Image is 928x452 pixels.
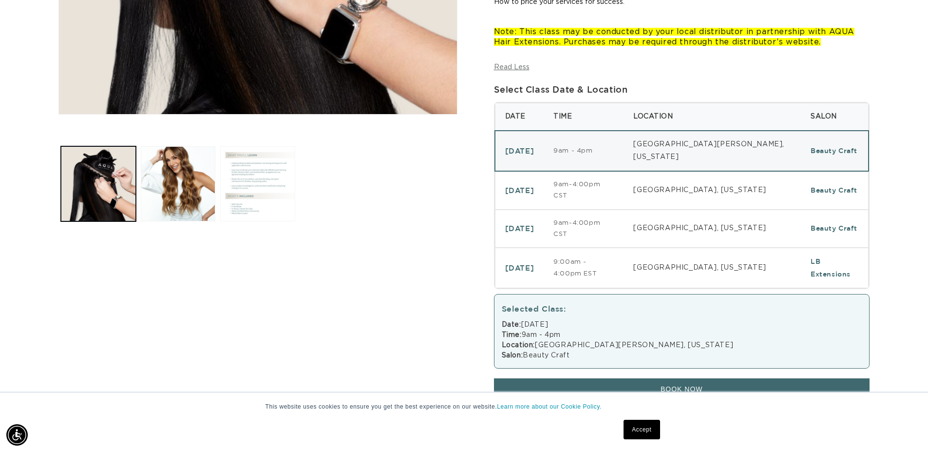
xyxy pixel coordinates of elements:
strong: Location: [502,342,535,349]
a: Accept [624,420,660,439]
button: Load image 2 in gallery view [141,146,216,221]
iframe: Chat Widget [879,405,928,452]
span: Note: This class may be conducted by your local distributor in partnership with AQUA Hair Extensi... [494,28,854,46]
button: BOOK NOW [494,378,870,400]
td: [DATE] [495,131,544,171]
div: [DATE] 9am - 4pm [GEOGRAPHIC_DATA][PERSON_NAME], [US_STATE] Beauty Craft [502,320,862,361]
td: [GEOGRAPHIC_DATA], [US_STATE] [624,171,801,210]
button: Read Less [494,63,530,72]
th: Salon [801,103,869,131]
th: Date [495,103,544,131]
td: LB Extensions [801,248,869,288]
td: [DATE] [495,171,544,210]
td: [DATE] [495,248,544,288]
td: 9am-4:00pm CST [544,210,624,248]
td: Beauty Craft [801,171,869,210]
td: [GEOGRAPHIC_DATA], [US_STATE] [624,248,801,288]
strong: Salon: [502,352,523,359]
div: Accessibility Menu [6,424,28,446]
td: 9:00am - 4:00pm EST [544,248,624,288]
div: Selected Class: [502,302,862,316]
td: Beauty Craft [801,210,869,248]
strong: Date: [502,321,521,328]
strong: Time: [502,332,522,338]
th: Time [544,103,624,131]
td: Beauty Craft [801,131,869,171]
td: [GEOGRAPHIC_DATA][PERSON_NAME], [US_STATE] [624,131,801,171]
td: 9am-4:00pm CST [544,171,624,210]
p: This website uses cookies to ensure you get the best experience on our website. [265,402,663,411]
td: [GEOGRAPHIC_DATA], [US_STATE] [624,210,801,248]
button: Load image 3 in gallery view [220,146,295,221]
div: Select Class Date & Location [494,81,870,97]
button: Load image 1 in gallery view [61,146,136,221]
span: BOOK NOW [661,385,703,393]
td: 9am - 4pm [544,131,624,171]
a: Learn more about our Cookie Policy. [497,403,602,410]
th: Location [624,103,801,131]
td: [DATE] [495,210,544,248]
